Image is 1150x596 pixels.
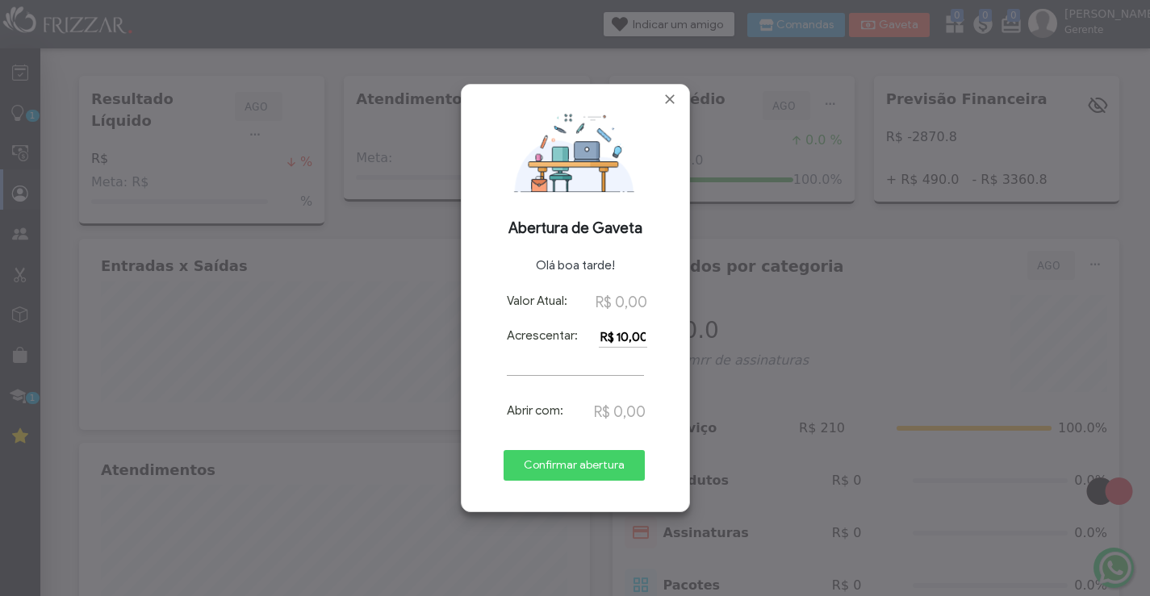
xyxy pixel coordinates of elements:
[596,294,647,311] span: R$ 0,00
[507,402,563,420] label: Abrir com:
[662,91,678,107] a: Fechar
[475,112,676,193] img: Abrir Gaveta
[504,450,645,481] button: Confirmar abertura
[507,292,567,311] label: Valor Atual:
[507,327,578,345] label: Acrescentar:
[475,218,676,240] span: Abertura de Gaveta
[475,256,676,275] span: Olá boa tarde!
[515,453,634,477] span: Confirmar abertura
[599,327,647,348] input: 0.0
[594,403,646,421] span: R$ 0,00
